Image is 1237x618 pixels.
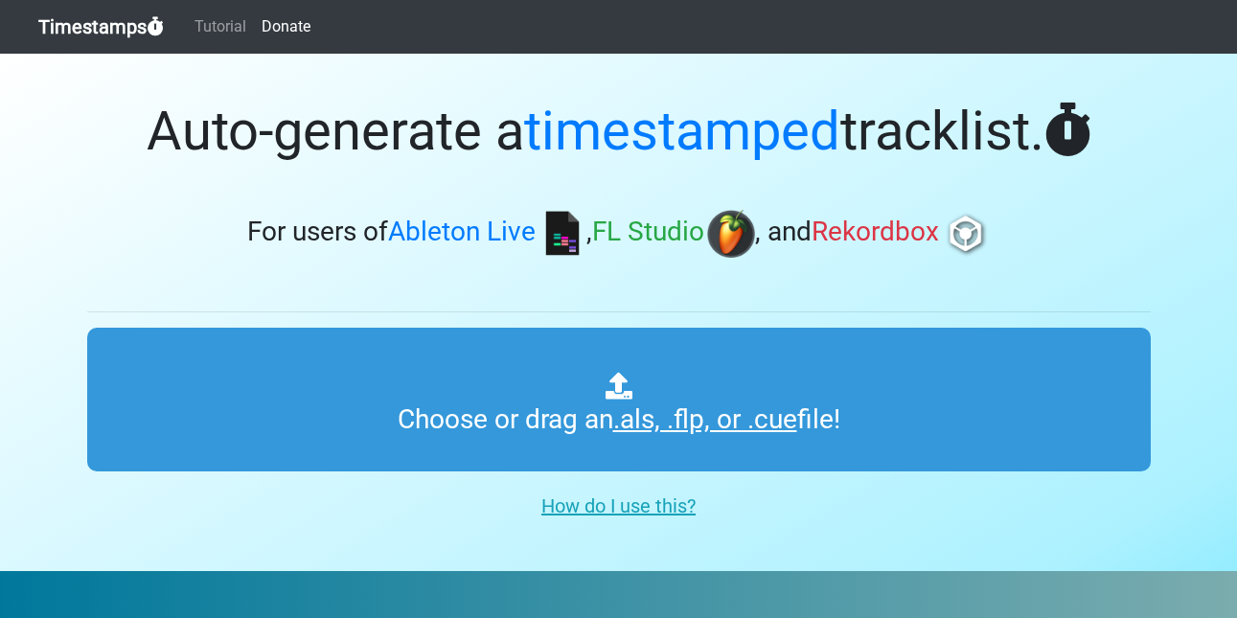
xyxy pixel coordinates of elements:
[87,210,1151,258] h3: For users of , , and
[87,100,1151,164] h1: Auto-generate a tracklist.
[388,217,536,248] span: Ableton Live
[538,210,586,258] img: ableton.png
[812,217,939,248] span: Rekordbox
[541,494,696,517] u: How do I use this?
[187,8,254,46] a: Tutorial
[38,8,164,46] a: Timestamps
[707,210,755,258] img: fl.png
[524,100,840,163] span: timestamped
[942,210,990,258] img: rb.png
[592,217,704,248] span: FL Studio
[254,8,318,46] a: Donate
